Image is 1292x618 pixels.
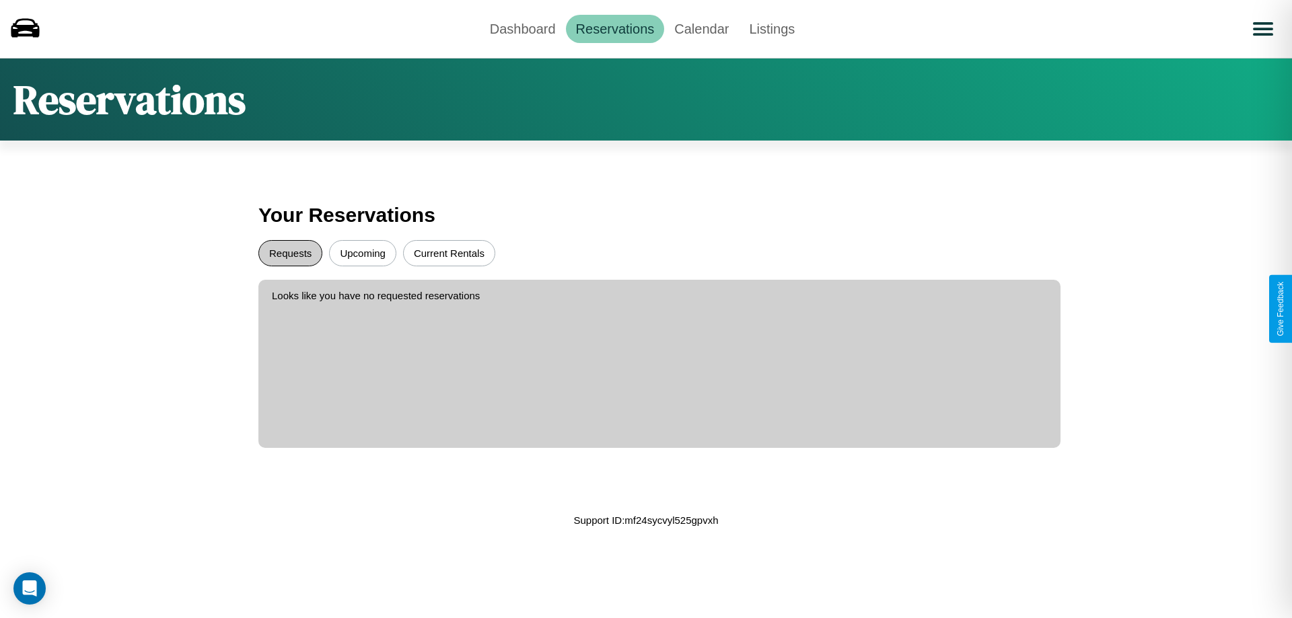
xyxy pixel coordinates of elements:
[258,240,322,266] button: Requests
[566,15,665,43] a: Reservations
[1276,282,1285,336] div: Give Feedback
[480,15,566,43] a: Dashboard
[739,15,805,43] a: Listings
[272,286,1047,305] p: Looks like you have no requested reservations
[13,572,46,605] div: Open Intercom Messenger
[1244,10,1282,48] button: Open menu
[403,240,495,266] button: Current Rentals
[13,72,246,127] h1: Reservations
[329,240,396,266] button: Upcoming
[258,197,1034,233] h3: Your Reservations
[664,15,739,43] a: Calendar
[573,511,718,529] p: Support ID: mf24sycvyl525gpvxh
